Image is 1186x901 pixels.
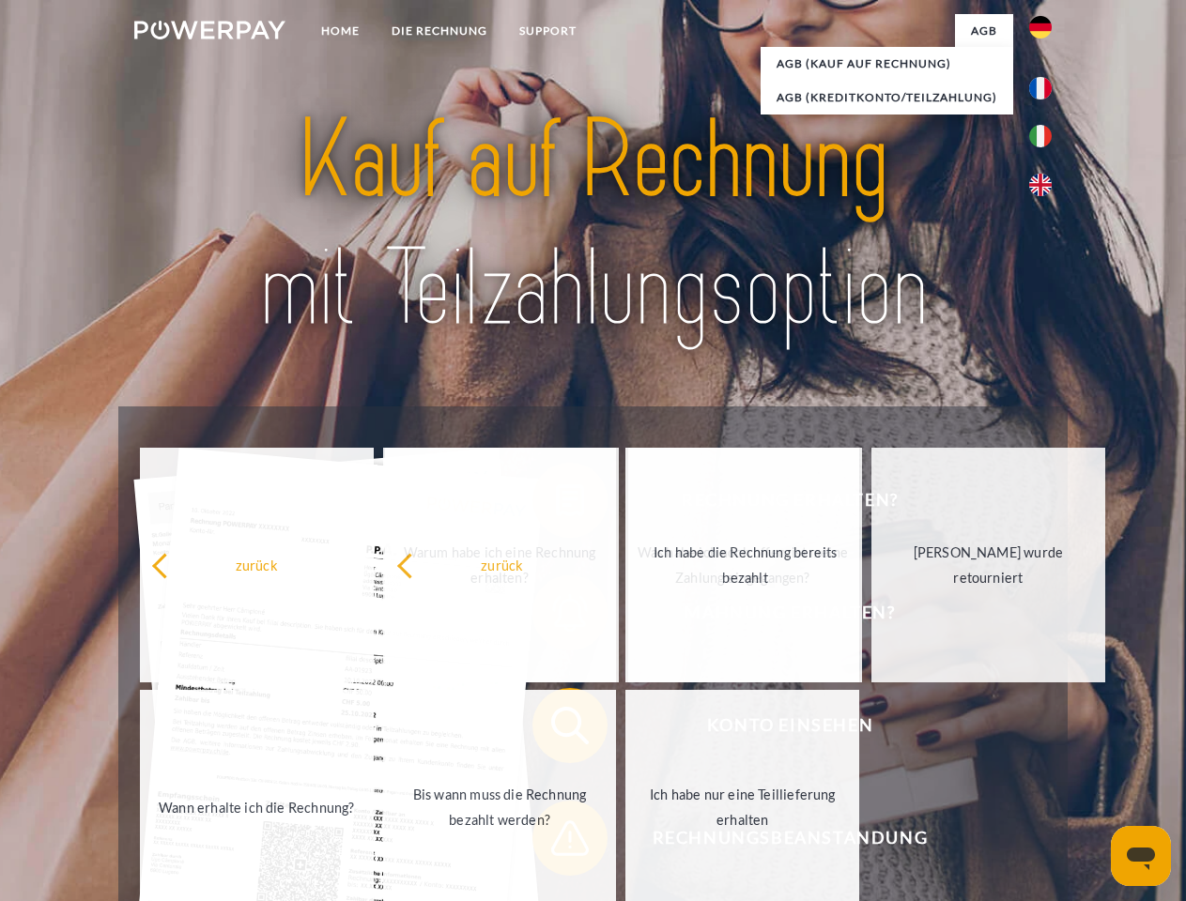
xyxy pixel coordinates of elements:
[134,21,285,39] img: logo-powerpay-white.svg
[955,14,1013,48] a: agb
[503,14,593,48] a: SUPPORT
[761,81,1013,115] a: AGB (Kreditkonto/Teilzahlung)
[1111,826,1171,886] iframe: Schaltfläche zum Öffnen des Messaging-Fensters
[394,782,606,832] div: Bis wann muss die Rechnung bezahlt werden?
[639,540,851,590] div: Ich habe die Rechnung bereits bezahlt
[1029,125,1052,147] img: it
[761,47,1013,81] a: AGB (Kauf auf Rechnung)
[1029,77,1052,99] img: fr
[637,782,848,832] div: Ich habe nur eine Teillieferung erhalten
[179,90,1007,359] img: title-powerpay_de.svg
[396,552,608,577] div: zurück
[151,794,362,819] div: Wann erhalte ich die Rechnung?
[883,540,1094,590] div: [PERSON_NAME] wurde retourniert
[305,14,376,48] a: Home
[151,552,362,577] div: zurück
[376,14,503,48] a: DIE RECHNUNG
[1029,174,1052,196] img: en
[1029,16,1052,38] img: de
